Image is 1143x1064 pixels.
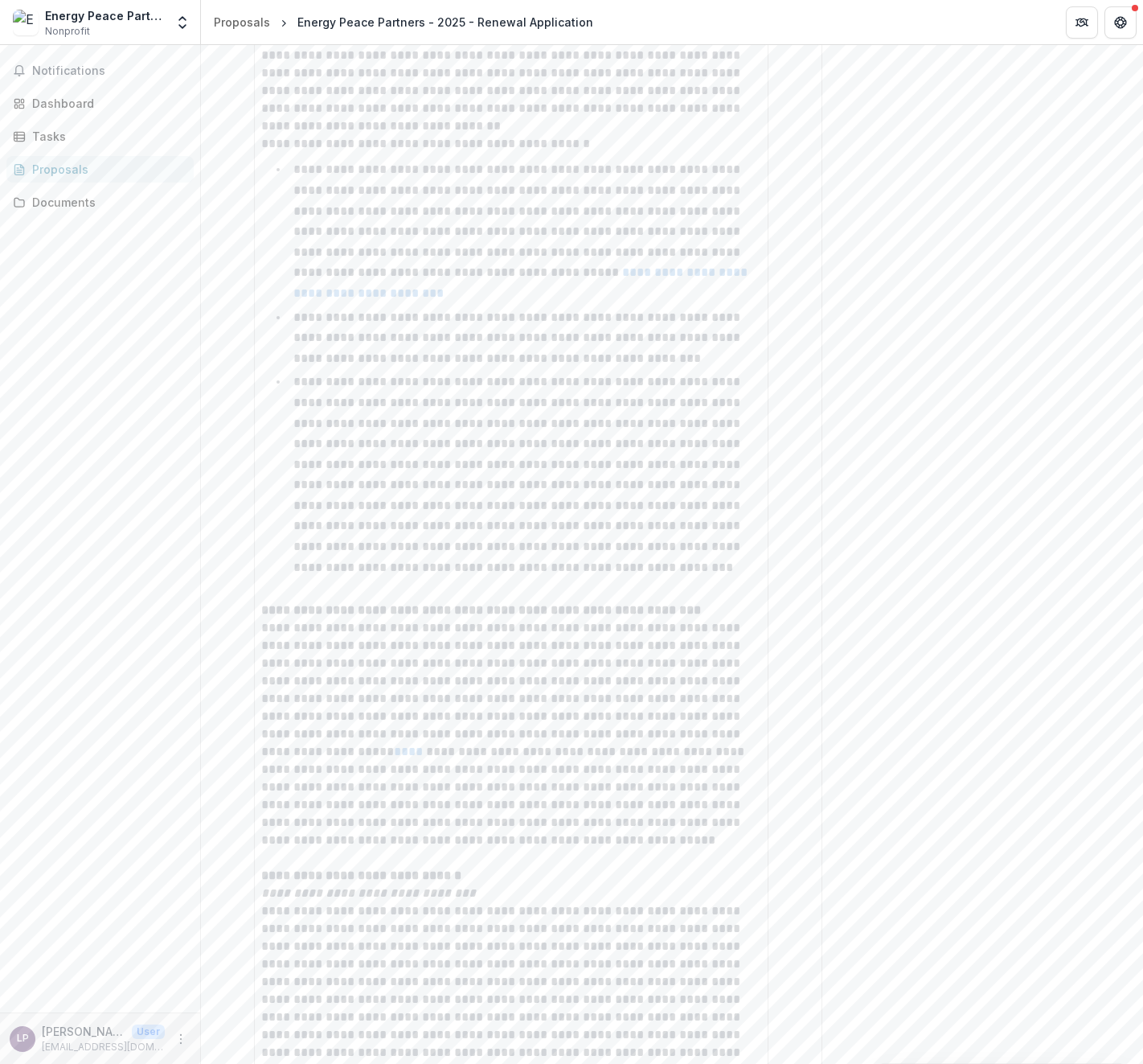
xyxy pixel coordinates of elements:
button: Partners [1066,6,1098,39]
a: Documents [6,189,194,216]
div: Tasks [32,128,181,145]
nav: breadcrumb [207,10,600,34]
div: Proposals [214,14,270,31]
a: Proposals [207,10,277,34]
span: Nonprofit [45,24,90,39]
button: More [171,1029,190,1049]
p: [PERSON_NAME] [42,1023,125,1040]
div: Lindsey Padjen [17,1033,29,1044]
button: Notifications [6,58,194,84]
div: Documents [32,194,181,211]
div: Energy Peace Partners [45,7,165,24]
img: Energy Peace Partners [13,10,39,35]
button: Open entity switcher [171,6,194,39]
a: Proposals [6,156,194,183]
a: Dashboard [6,90,194,117]
a: Tasks [6,123,194,150]
p: User [132,1025,165,1039]
p: [EMAIL_ADDRESS][DOMAIN_NAME] [42,1040,165,1054]
button: Get Help [1104,6,1137,39]
div: Energy Peace Partners - 2025 - Renewal Application [297,14,593,31]
div: Dashboard [32,95,181,112]
div: Proposals [32,161,181,178]
span: Notifications [32,64,187,78]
